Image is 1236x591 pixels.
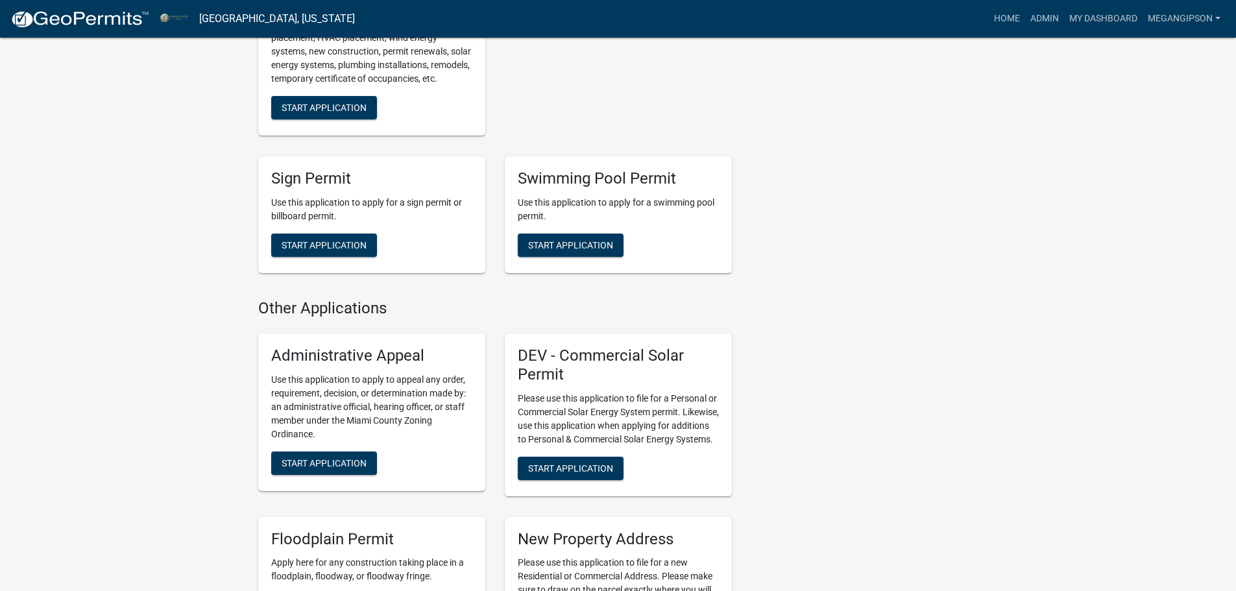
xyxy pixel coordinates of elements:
button: Start Application [518,457,624,480]
h4: Other Applications [258,299,732,318]
button: Start Application [271,452,377,475]
span: Start Application [282,457,367,468]
a: My Dashboard [1064,6,1143,31]
h5: New Property Address [518,530,719,549]
h5: DEV - Commercial Solar Permit [518,346,719,384]
a: [GEOGRAPHIC_DATA], [US_STATE] [199,8,355,30]
p: Use this application to apply for a swimming pool permit. [518,196,719,223]
a: megangipson [1143,6,1226,31]
h5: Sign Permit [271,169,472,188]
p: Apply here for any construction taking place in a floodplain, floodway, or floodway fringe. [271,556,472,583]
p: Please use this application to file for a Personal or Commercial Solar Energy System permit. Like... [518,392,719,446]
h5: Floodplain Permit [271,530,472,549]
span: Start Application [282,240,367,250]
span: Start Application [528,240,613,250]
a: Admin [1025,6,1064,31]
a: Home [989,6,1025,31]
span: Start Application [282,103,367,113]
img: Miami County, Indiana [160,10,189,27]
button: Start Application [271,234,377,257]
p: Use this application to apply for a sign permit or billboard permit. [271,196,472,223]
button: Start Application [271,96,377,119]
button: Start Application [518,234,624,257]
h5: Administrative Appeal [271,346,472,365]
h5: Swimming Pool Permit [518,169,719,188]
p: Use this application to apply to appeal any order, requirement, decision, or determination made b... [271,373,472,441]
span: Start Application [528,463,613,473]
